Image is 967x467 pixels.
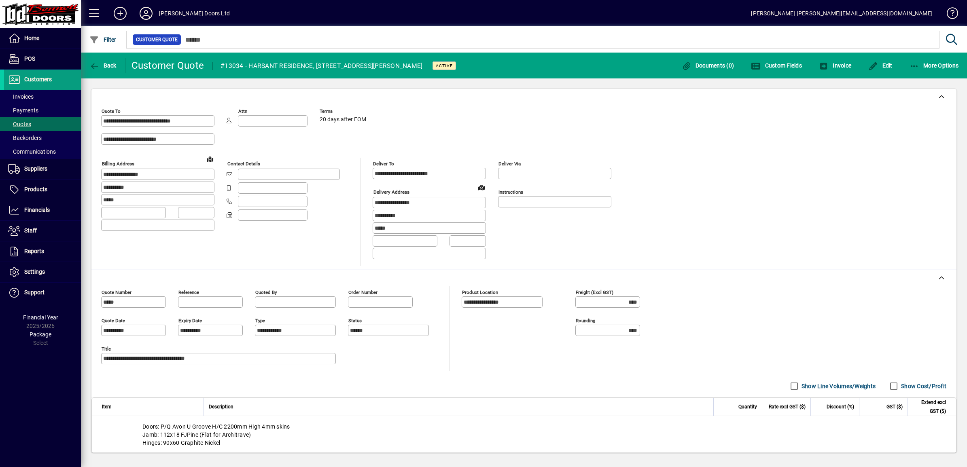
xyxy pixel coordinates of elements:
span: Discount (%) [827,402,854,411]
mat-label: Quoted by [255,289,277,295]
a: Communications [4,145,81,158]
button: Profile [133,6,159,21]
mat-label: Quote date [102,317,125,323]
span: Custom Fields [751,62,802,69]
div: #13034 - HARSANT RESIDENCE, [STREET_ADDRESS][PERSON_NAME] [221,59,422,72]
label: Show Cost/Profit [899,382,946,390]
span: Suppliers [24,165,47,172]
span: GST ($) [886,402,903,411]
span: Payments [8,107,38,114]
mat-label: Instructions [498,189,523,195]
span: Item [102,402,112,411]
span: Customer Quote [136,36,178,44]
div: [PERSON_NAME] [PERSON_NAME][EMAIL_ADDRESS][DOMAIN_NAME] [751,7,933,20]
mat-label: Deliver To [373,161,394,167]
mat-label: Rounding [576,317,595,323]
span: Edit [868,62,893,69]
button: Back [87,58,119,73]
a: View on map [475,181,488,194]
span: Staff [24,227,37,234]
span: Description [209,402,233,411]
a: View on map [204,152,216,165]
mat-label: Quote To [102,108,121,114]
span: Quotes [8,121,31,127]
button: Documents (0) [679,58,736,73]
span: Communications [8,148,56,155]
span: Invoices [8,93,34,100]
a: Payments [4,104,81,117]
mat-label: Deliver via [498,161,521,167]
span: Extend excl GST ($) [913,398,946,416]
a: POS [4,49,81,69]
button: Custom Fields [749,58,804,73]
button: Add [107,6,133,21]
span: More Options [910,62,959,69]
mat-label: Quote number [102,289,131,295]
span: 20 days after EOM [320,116,366,123]
span: Package [30,331,51,338]
a: Invoices [4,90,81,104]
mat-label: Attn [238,108,247,114]
button: Edit [866,58,895,73]
span: Invoice [819,62,851,69]
span: Financials [24,207,50,213]
mat-label: Order number [348,289,377,295]
span: Customers [24,76,52,82]
a: Suppliers [4,159,81,179]
span: Home [24,35,39,41]
a: Financials [4,200,81,220]
mat-label: Product location [462,289,498,295]
span: Filter [89,36,117,43]
span: Back [89,62,117,69]
span: Reports [24,248,44,254]
a: Backorders [4,131,81,145]
div: Doors: P/Q Avon U Groove H/C 2200mm High 4mm skins Jamb: 112x18 FJPine (Flat for Architrave) Hing... [92,416,956,453]
a: Staff [4,221,81,241]
span: Settings [24,268,45,275]
a: Home [4,28,81,49]
span: Backorders [8,135,42,141]
button: Filter [87,32,119,47]
a: Settings [4,262,81,282]
app-page-header-button: Back [81,58,125,73]
button: More Options [908,58,961,73]
span: Rate excl GST ($) [769,402,806,411]
span: Quantity [738,402,757,411]
a: Products [4,180,81,200]
mat-label: Reference [178,289,199,295]
a: Knowledge Base [941,2,957,28]
a: Quotes [4,117,81,131]
span: POS [24,55,35,62]
label: Show Line Volumes/Weights [800,382,876,390]
span: Terms [320,109,368,114]
span: Documents (0) [681,62,734,69]
span: Financial Year [23,314,58,321]
mat-label: Freight (excl GST) [576,289,613,295]
mat-label: Expiry date [178,317,202,323]
span: Active [436,63,453,68]
button: Invoice [817,58,853,73]
div: [PERSON_NAME] Doors Ltd [159,7,230,20]
span: Products [24,186,47,192]
a: Support [4,283,81,303]
span: Support [24,289,45,296]
mat-label: Status [348,317,362,323]
div: Customer Quote [131,59,204,72]
mat-label: Title [102,346,111,351]
a: Reports [4,241,81,262]
mat-label: Type [255,317,265,323]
